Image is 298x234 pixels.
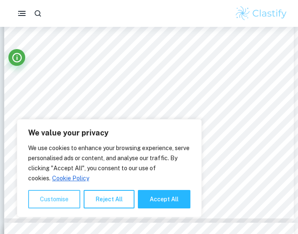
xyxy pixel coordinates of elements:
div: We value your privacy [17,119,202,217]
button: Info [8,49,25,66]
img: Clastify logo [235,5,288,22]
button: Reject All [84,190,134,208]
a: Cookie Policy [52,174,90,182]
button: Customise [28,190,80,208]
p: We use cookies to enhance your browsing experience, serve personalised ads or content, and analys... [28,143,190,183]
p: We value your privacy [28,128,190,138]
button: Accept All [138,190,190,208]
